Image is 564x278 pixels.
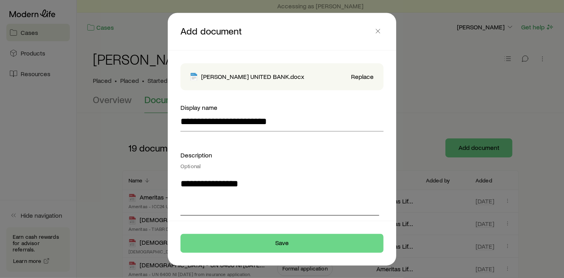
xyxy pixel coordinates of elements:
button: Replace [351,73,374,81]
div: Optional [180,163,384,169]
p: [PERSON_NAME] UNITED BANK.docx [201,73,304,81]
div: Display name [180,103,384,112]
div: Description [180,150,384,169]
button: Save [180,234,384,253]
p: Add document [180,25,372,37]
